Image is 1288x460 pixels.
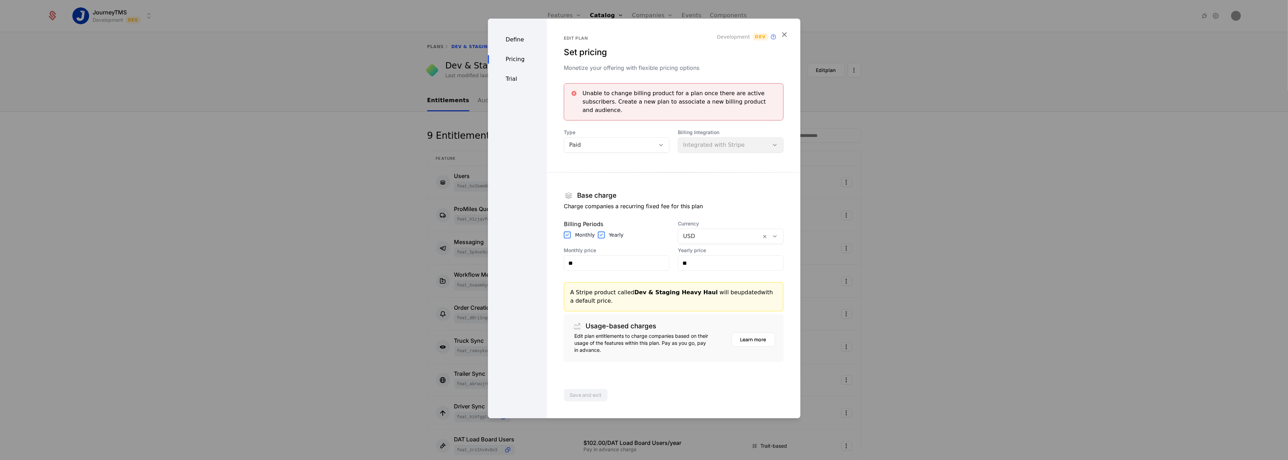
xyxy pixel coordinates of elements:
[488,55,547,64] div: Pricing
[564,129,669,136] span: Type
[574,333,709,354] div: Edit plan entitlements to charge companies based on their usage of the features within this plan....
[564,202,783,210] p: Charge companies a recurring fixed fee for this plan
[678,247,784,254] label: Yearly price
[582,89,777,114] div: Unable to change billing product for a plan once there are active subscribers. Create a new plan ...
[717,33,750,40] span: Development
[564,35,783,41] div: Edit plan
[564,64,783,72] div: Monetize your offering with flexible pricing options
[564,247,669,254] label: Monthly price
[609,231,624,238] label: Yearly
[564,389,608,401] button: Save and exit
[634,289,718,296] b: Dev & Staging Heavy Haul
[575,231,595,238] label: Monthly
[488,75,547,83] div: Trial
[586,323,656,330] h1: Usage-based charges
[564,220,669,229] div: Billing Periods
[569,141,650,149] div: Paid
[753,33,768,40] span: Dev
[488,35,547,44] div: Define
[678,129,784,136] span: Billing Integration
[564,47,783,58] div: Set pricing
[570,288,777,305] div: A Stripe product will be updated with a default price.
[678,220,784,227] span: Currency
[732,333,775,347] button: Learn more
[577,192,616,199] h1: Base charge
[618,289,718,296] span: called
